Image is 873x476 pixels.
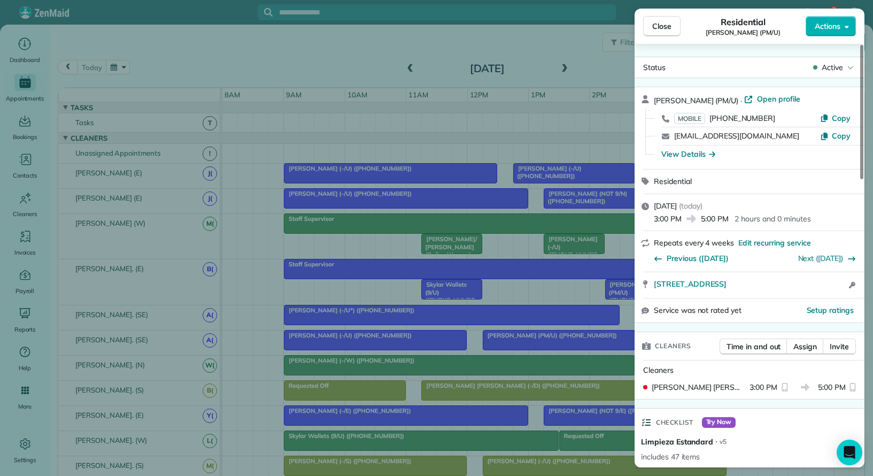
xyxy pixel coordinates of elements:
span: Status [643,63,666,72]
span: [PERSON_NAME] (PM/U) [654,96,738,105]
span: Try Now [702,417,736,428]
span: Residential [721,16,766,28]
button: Assign [786,339,824,355]
span: 3:00 PM [750,382,777,393]
span: 5:00 PM [818,382,846,393]
button: View Details [661,149,715,159]
span: [PHONE_NUMBER] [709,113,775,123]
span: 5:00 PM [701,213,729,224]
button: Invite [823,339,856,355]
button: Previous ([DATE]) [654,253,729,264]
span: · [738,96,744,105]
span: Invite [830,341,849,352]
span: Residential [654,176,692,186]
span: [PERSON_NAME] (PM/U) [706,28,780,37]
span: [DATE] [654,201,677,211]
span: Copy [832,131,851,141]
div: Open Intercom Messenger [837,440,862,465]
button: Close [643,16,681,36]
button: Copy [820,113,851,124]
span: ( today ) [679,201,702,211]
button: Copy [820,130,851,141]
a: MOBILE[PHONE_NUMBER] [674,113,775,124]
span: v5 [720,437,727,446]
span: Assign [793,341,817,352]
span: Repeats every 4 weeks [654,238,734,248]
a: [STREET_ADDRESS] [654,279,846,289]
button: Open access information [846,279,858,291]
p: 2 hours and 0 minutes [735,213,810,224]
button: Time in and out [720,339,787,355]
span: Limpieza Estandard [641,436,713,447]
span: Actions [815,21,840,32]
span: [PERSON_NAME] [PERSON_NAME]. (N) [652,382,745,393]
a: Next ([DATE]) [798,254,844,263]
button: Next ([DATE]) [798,253,856,264]
span: 3:00 PM [654,213,682,224]
button: Setup ratings [807,305,854,316]
span: includes 47 items [641,451,700,462]
span: Cleaners [655,341,691,351]
span: Close [652,21,671,32]
span: Time in and out [727,341,781,352]
a: Open profile [744,94,800,104]
span: Edit recurring service [738,237,811,248]
span: [STREET_ADDRESS] [654,279,727,289]
span: Checklist [656,417,693,428]
span: Cleaners [643,365,674,375]
span: Active [822,62,843,73]
a: [EMAIL_ADDRESS][DOMAIN_NAME] [674,131,799,141]
span: Previous ([DATE]) [667,253,729,264]
span: Open profile [757,94,800,104]
span: ⋅ [715,436,717,447]
span: MOBILE [674,113,705,124]
span: Service was not rated yet [654,305,741,316]
span: Copy [832,113,851,123]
